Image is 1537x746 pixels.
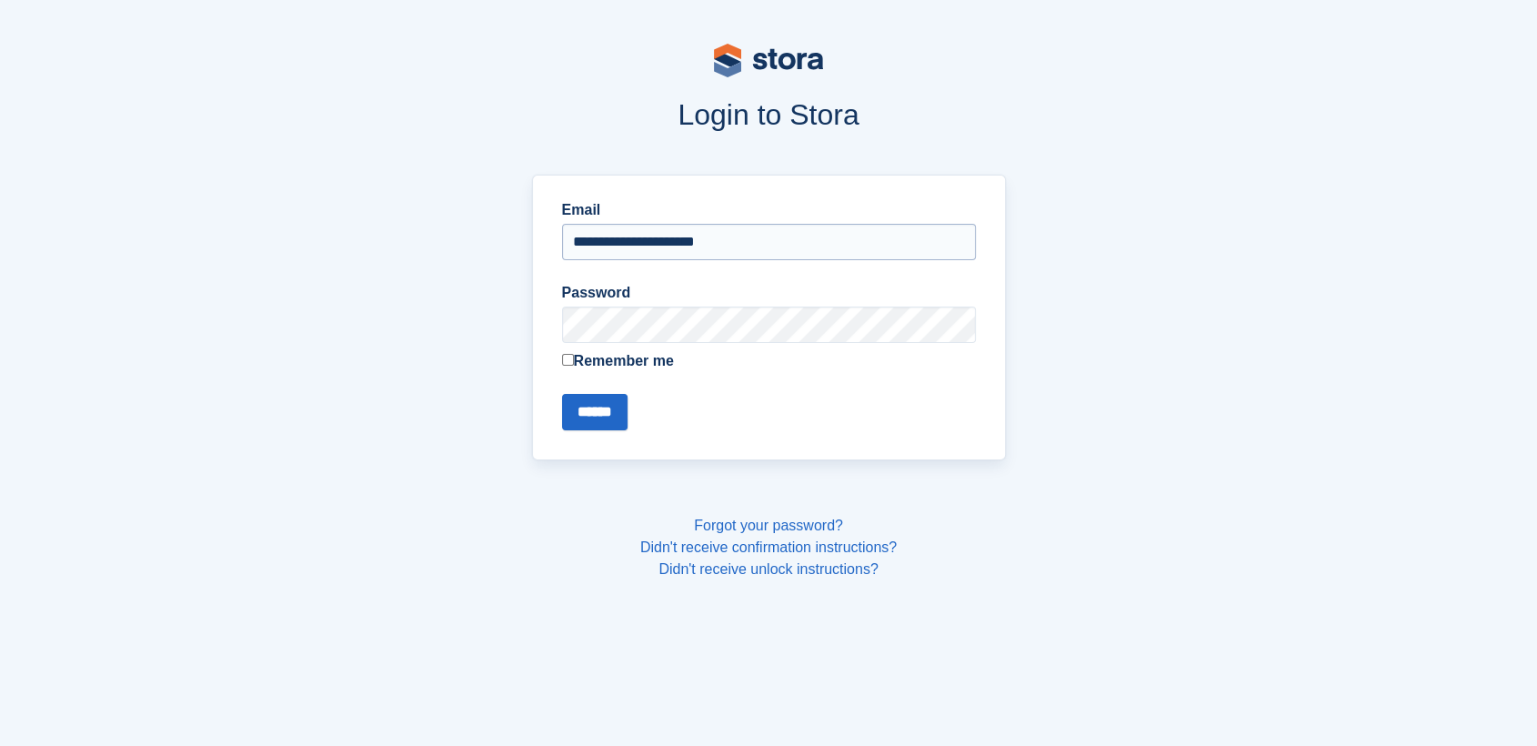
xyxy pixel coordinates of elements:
[562,354,574,366] input: Remember me
[694,518,843,533] a: Forgot your password?
[640,539,897,555] a: Didn't receive confirmation instructions?
[658,561,878,577] a: Didn't receive unlock instructions?
[562,350,976,372] label: Remember me
[185,98,1352,131] h1: Login to Stora
[562,199,976,221] label: Email
[714,44,823,77] img: stora-logo-53a41332b3708ae10de48c4981b4e9114cc0af31d8433b30ea865607fb682f29.svg
[562,282,976,304] label: Password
